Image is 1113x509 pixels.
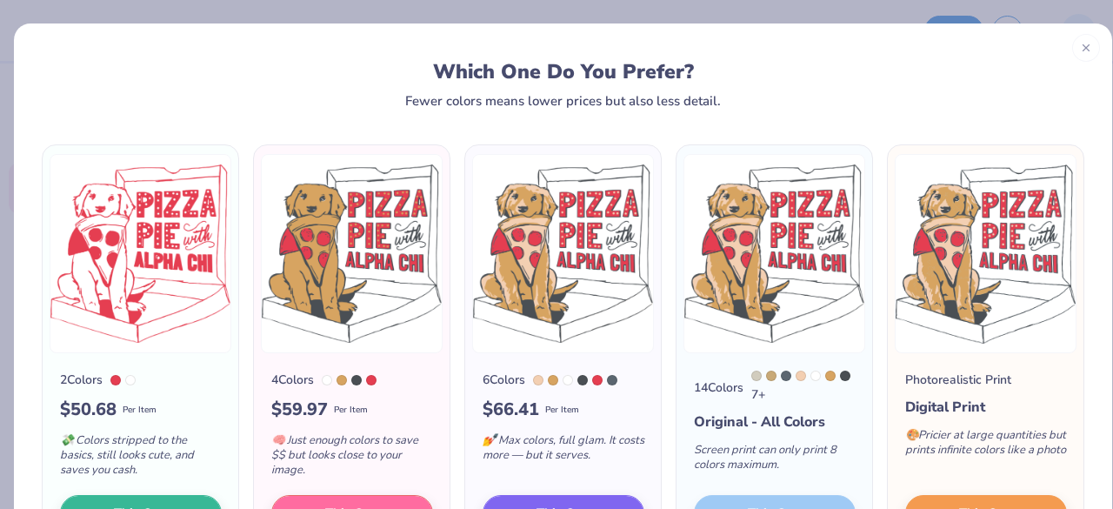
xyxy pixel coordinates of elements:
div: Original - All Colors [694,412,856,432]
div: White [125,375,136,385]
div: 7540 C [577,375,588,385]
div: 7534 C [751,371,762,381]
div: 7509 C [548,375,558,385]
div: 7540 C [351,375,362,385]
div: 14 Colors [694,378,743,397]
div: Screen print can only print 8 colors maximum. [694,432,856,490]
div: 4 Colors [271,371,314,389]
div: Max colors, full glam. It costs more — but it serves. [483,423,644,480]
div: Colors stripped to the basics, still looks cute, and saves you cash. [60,423,222,495]
div: Just enough colors to save $$ but looks close to your image. [271,423,433,495]
div: White [810,371,821,381]
span: $ 66.41 [483,397,539,423]
span: $ 59.97 [271,397,328,423]
div: 475 C [533,375,543,385]
img: Photorealistic preview [895,154,1076,353]
span: 🧠 [271,432,285,448]
div: Pricier at large quantities but prints infinite colors like a photo [905,418,1067,475]
img: 14 color option [683,154,865,353]
div: White [322,375,332,385]
img: 2 color option [50,154,231,353]
div: 7509 C [825,371,836,381]
div: Digital Print [905,397,1067,418]
span: Per Item [545,404,579,417]
span: $ 50.68 [60,397,117,423]
div: 431 C [607,375,617,385]
div: 7540 C [840,371,850,381]
span: 💅 [483,432,497,448]
span: Per Item [123,404,157,417]
div: 7 + [751,371,856,404]
div: 475 C [796,371,806,381]
div: 6 Colors [483,371,525,389]
div: 2 Colors [60,371,103,389]
div: White [563,375,573,385]
div: 466 C [766,371,776,381]
div: Fewer colors means lower prices but also less detail. [405,94,721,108]
div: 7509 C [337,375,347,385]
img: 4 color option [261,154,443,353]
span: Per Item [334,404,368,417]
div: 431 C [781,371,791,381]
div: 710 C [366,375,377,385]
div: Which One Do You Prefer? [62,60,1065,84]
div: Photorealistic Print [905,371,1011,389]
div: 710 C [110,375,121,385]
div: 710 C [592,375,603,385]
span: 🎨 [905,427,919,443]
span: 💸 [60,432,74,448]
img: 6 color option [472,154,654,353]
